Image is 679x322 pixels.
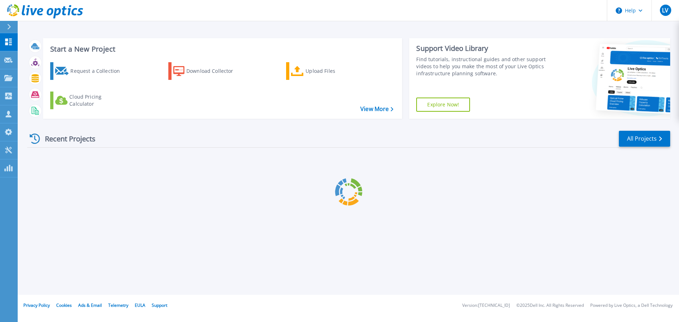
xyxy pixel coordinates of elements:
div: Cloud Pricing Calculator [69,93,126,107]
a: Download Collector [168,62,247,80]
div: Recent Projects [27,130,105,147]
li: Version: [TECHNICAL_ID] [462,303,510,308]
a: EULA [135,302,145,308]
a: Request a Collection [50,62,129,80]
a: Cookies [56,302,72,308]
div: Upload Files [306,64,362,78]
li: Powered by Live Optics, a Dell Technology [590,303,673,308]
span: LV [662,7,668,13]
div: Request a Collection [70,64,127,78]
a: View More [360,106,393,112]
a: Cloud Pricing Calculator [50,92,129,109]
li: © 2025 Dell Inc. All Rights Reserved [516,303,584,308]
a: Support [152,302,167,308]
a: All Projects [619,131,670,147]
a: Upload Files [286,62,365,80]
a: Telemetry [108,302,128,308]
div: Support Video Library [416,44,549,53]
a: Explore Now! [416,98,470,112]
div: Find tutorials, instructional guides and other support videos to help you make the most of your L... [416,56,549,77]
h3: Start a New Project [50,45,393,53]
div: Download Collector [186,64,243,78]
a: Privacy Policy [23,302,50,308]
a: Ads & Email [78,302,102,308]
